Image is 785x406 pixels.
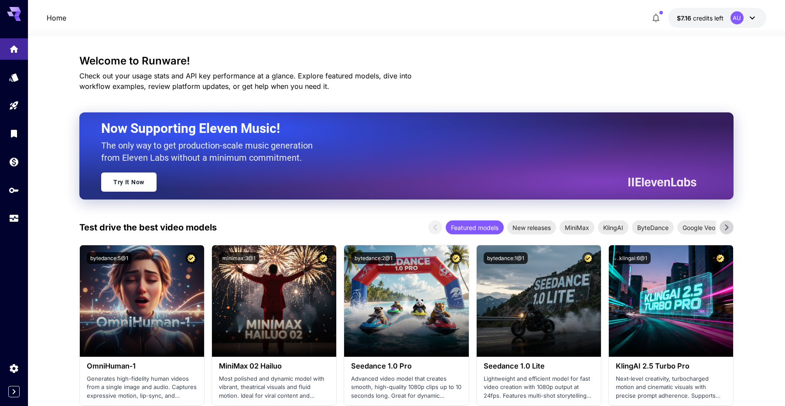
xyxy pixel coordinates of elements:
span: Google Veo [677,223,720,232]
div: New releases [507,220,556,234]
span: Featured models [446,223,504,232]
div: Wallet [9,156,19,167]
h3: Seedance 1.0 Lite [484,362,594,370]
button: bytedance:1@1 [484,252,528,264]
span: $7.16 [677,14,693,22]
h3: KlingAI 2.5 Turbo Pro [616,362,726,370]
div: Playground [9,100,19,111]
div: $7.15652 [677,14,724,23]
h3: Seedance 1.0 Pro [351,362,461,370]
div: AU [730,11,744,24]
button: Certified Model – Vetted for best performance and includes a commercial license. [714,252,726,264]
img: alt [609,245,733,357]
span: MiniMax [560,223,594,232]
nav: breadcrumb [47,13,66,23]
h3: Welcome to Runware! [79,55,734,67]
div: Google Veo [677,220,720,234]
p: Advanced video model that creates smooth, high-quality 1080p clips up to 10 seconds long. Great f... [351,375,461,400]
h2: Now Supporting Eleven Music! [101,120,690,137]
p: Next‑level creativity, turbocharged motion and cinematic visuals with precise prompt adherence. S... [616,375,726,400]
button: $7.15652AU [668,8,766,28]
div: Library [9,128,19,139]
button: Expand sidebar [8,386,20,397]
span: New releases [507,223,556,232]
p: Most polished and dynamic model with vibrant, theatrical visuals and fluid motion. Ideal for vira... [219,375,329,400]
a: Home [47,13,66,23]
p: Lightweight and efficient model for fast video creation with 1080p output at 24fps. Features mult... [484,375,594,400]
div: API Keys [9,185,19,196]
span: KlingAI [598,223,628,232]
button: Certified Model – Vetted for best performance and includes a commercial license. [317,252,329,264]
div: Usage [9,213,19,224]
span: Check out your usage stats and API key performance at a glance. Explore featured models, dive int... [79,71,412,91]
h3: MiniMax 02 Hailuo [219,362,329,370]
p: Generates high-fidelity human videos from a single image and audio. Captures expressive motion, l... [87,375,197,400]
div: Home [9,41,19,52]
img: alt [477,245,601,357]
div: ByteDance [632,220,674,234]
a: Try It Now [101,173,157,192]
button: Certified Model – Vetted for best performance and includes a commercial license. [582,252,594,264]
p: Test drive the best video models [79,221,217,234]
img: alt [212,245,336,357]
img: alt [80,245,204,357]
p: The only way to get production-scale music generation from Eleven Labs without a minimum commitment. [101,139,319,164]
button: Certified Model – Vetted for best performance and includes a commercial license. [185,252,197,264]
button: minimax:3@1 [219,252,259,264]
button: Certified Model – Vetted for best performance and includes a commercial license. [450,252,462,264]
div: MiniMax [560,220,594,234]
div: Settings [9,363,19,374]
img: alt [344,245,468,357]
span: ByteDance [632,223,674,232]
button: bytedance:2@1 [351,252,396,264]
div: KlingAI [598,220,628,234]
button: klingai:6@1 [616,252,651,264]
h3: OmniHuman‑1 [87,362,197,370]
button: bytedance:5@1 [87,252,132,264]
span: credits left [693,14,724,22]
div: Models [9,72,19,83]
div: Featured models [446,220,504,234]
